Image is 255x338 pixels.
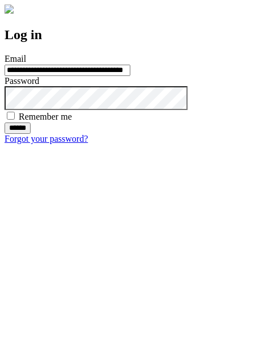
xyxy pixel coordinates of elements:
[5,76,39,86] label: Password
[5,134,88,143] a: Forgot your password?
[5,5,14,14] img: logo-4e3dc11c47720685a147b03b5a06dd966a58ff35d612b21f08c02c0306f2b779.png
[5,27,250,43] h2: Log in
[19,112,72,121] label: Remember me
[5,54,26,64] label: Email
